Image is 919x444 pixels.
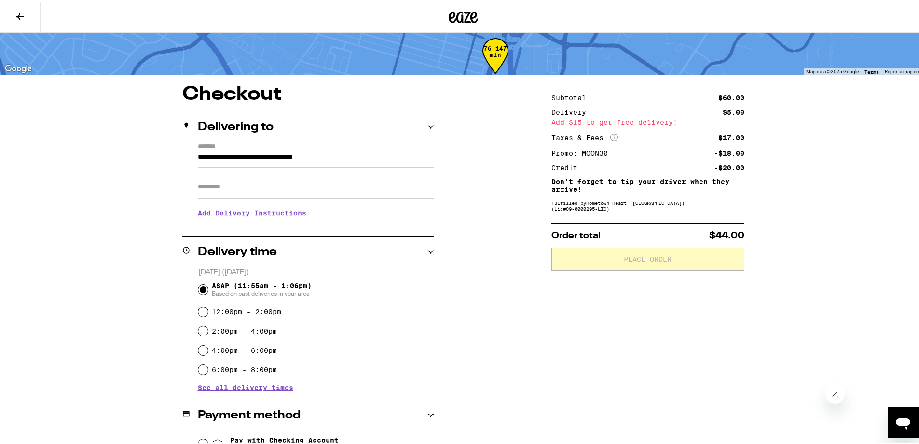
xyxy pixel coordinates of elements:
[198,200,434,222] h3: Add Delivery Instructions
[2,61,34,73] a: Open this area in Google Maps (opens a new window)
[198,244,277,256] h2: Delivery time
[198,120,274,131] h2: Delivering to
[182,83,434,102] h1: Checkout
[551,93,593,99] div: Subtotal
[723,107,744,114] div: $5.00
[198,222,434,230] p: We'll contact you at [PHONE_NUMBER] when we arrive
[551,246,744,269] button: Place Order
[551,229,601,238] span: Order total
[198,408,301,419] h2: Payment method
[2,61,34,73] img: Google
[212,280,312,296] span: ASAP (11:55am - 1:06pm)
[888,405,919,436] iframe: Button to launch messaging window
[551,117,744,124] div: Add $15 to get free delivery!
[212,364,277,372] label: 6:00pm - 8:00pm
[864,67,879,73] a: Terms
[212,325,277,333] label: 2:00pm - 4:00pm
[198,266,434,275] p: [DATE] ([DATE])
[624,254,672,261] span: Place Order
[212,306,281,314] label: 12:00pm - 2:00pm
[825,382,845,402] iframe: Close message
[551,107,593,114] div: Delivery
[709,229,744,238] span: $44.00
[551,162,584,169] div: Credit
[551,148,615,155] div: Promo: MOON30
[551,132,618,140] div: Taxes & Fees
[718,133,744,139] div: $17.00
[718,93,744,99] div: $60.00
[551,198,744,210] div: Fulfilled by Hometown Heart ([GEOGRAPHIC_DATA]) (Lic# C9-0000295-LIC )
[482,43,508,80] div: 76-147 min
[714,162,744,169] div: -$20.00
[551,176,744,191] p: Don't forget to tip your driver when they arrive!
[714,148,744,155] div: -$18.00
[212,288,312,296] span: Based on past deliveries in your area
[6,7,69,14] span: Hi. Need any help?
[212,345,277,352] label: 4:00pm - 6:00pm
[806,67,859,72] span: Map data ©2025 Google
[198,382,293,389] button: See all delivery times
